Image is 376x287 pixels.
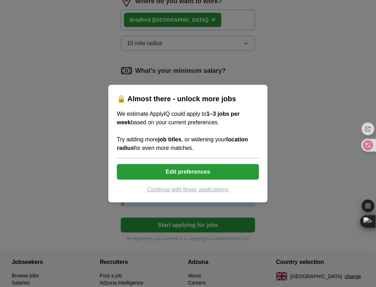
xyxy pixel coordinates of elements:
button: Continue with fewer applications [117,185,259,194]
button: Edit preferences [117,164,259,180]
b: 1–3 jobs per week [117,111,240,125]
b: location radius [117,136,248,151]
span: 🔒 Almost there - unlock more jobs [117,95,236,103]
b: job titles [158,136,182,142]
span: We estimate ApplyIQ could apply to based on your current preferences. Try adding more , or wideni... [117,111,248,151]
